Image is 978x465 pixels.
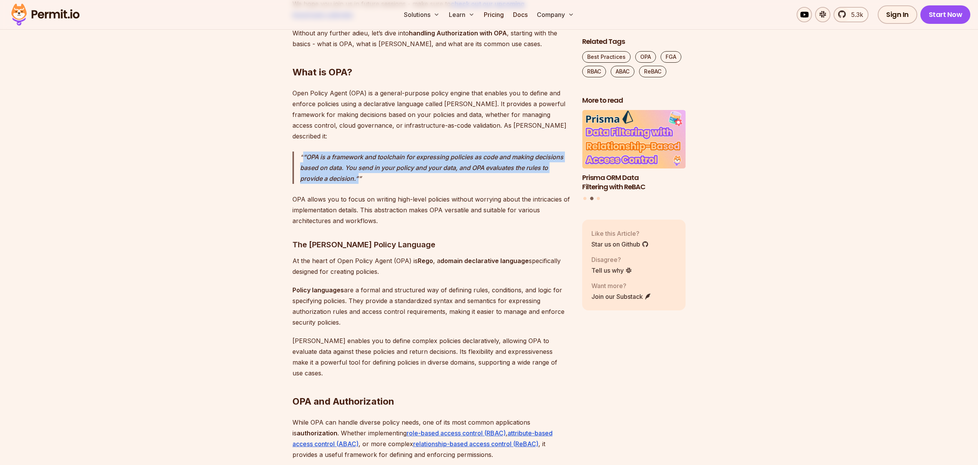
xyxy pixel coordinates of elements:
[292,429,553,448] a: attribute-based access control (ABAC)
[582,51,631,63] a: Best Practices
[292,238,570,251] h3: The [PERSON_NAME] Policy Language
[582,110,686,192] li: 2 of 3
[510,7,531,22] a: Docs
[409,29,507,37] strong: handling Authorization with OPA
[582,110,686,168] img: Prisma ORM Data Filtering with ReBAC
[582,66,606,77] a: RBAC
[413,440,538,448] a: relationship-based access control (ReBAC)
[590,197,593,200] button: Go to slide 2
[582,110,686,201] div: Posts
[878,5,917,24] a: Sign In
[661,51,681,63] a: FGA
[401,7,443,22] button: Solutions
[292,88,570,142] p: Open Policy Agent (OPA) is a general-purpose policy engine that enables you to define and enforce...
[292,194,570,226] p: OPA allows you to focus on writing high-level policies without worrying about the intricacies of ...
[591,292,651,301] a: Join our Substack
[582,110,686,192] a: Prisma ORM Data Filtering with ReBACPrisma ORM Data Filtering with ReBAC
[597,197,600,200] button: Go to slide 3
[292,365,570,408] h2: OPA and Authorization
[639,66,666,77] a: ReBAC
[920,5,971,24] a: Start Now
[297,429,337,437] strong: authorization
[292,335,570,378] p: [PERSON_NAME] enables you to define complex policies declaratively, allowing OPA to evaluate data...
[407,429,506,437] a: role-based access control (RBAC)
[847,10,863,19] span: 5.3k
[583,197,586,200] button: Go to slide 1
[292,285,570,328] p: are a formal and structured way of defining rules, conditions, and logic for specifying policies....
[591,266,632,275] a: Tell us why
[292,417,570,460] p: While OPA can handle diverse policy needs, one of its most common applications is . Whether imple...
[8,2,83,28] img: Permit logo
[292,255,570,277] p: At the heart of Open Policy Agent (OPA) is , a specifically designed for creating policies.
[582,96,686,105] h2: More to read
[292,28,570,49] p: Without any further adieu, let’s dive into , starting with the basics - what is OPA, what is [PER...
[300,152,570,184] p: “OPA is a framework and toolchain for expressing policies as code and making decisions based on d...
[292,286,344,294] strong: Policy languages
[591,281,651,290] p: Want more?
[591,240,649,249] a: Star us on Github
[582,173,686,192] h3: Prisma ORM Data Filtering with ReBAC
[582,37,686,47] h2: Related Tags
[292,35,570,78] h2: What is OPA?
[591,255,632,264] p: Disagree?
[440,257,529,265] strong: domain declarative language
[534,7,577,22] button: Company
[635,51,656,63] a: OPA
[834,7,868,22] a: 5.3k
[611,66,634,77] a: ABAC
[446,7,478,22] button: Learn
[481,7,507,22] a: Pricing
[418,257,433,265] strong: Rego
[591,229,649,238] p: Like this Article?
